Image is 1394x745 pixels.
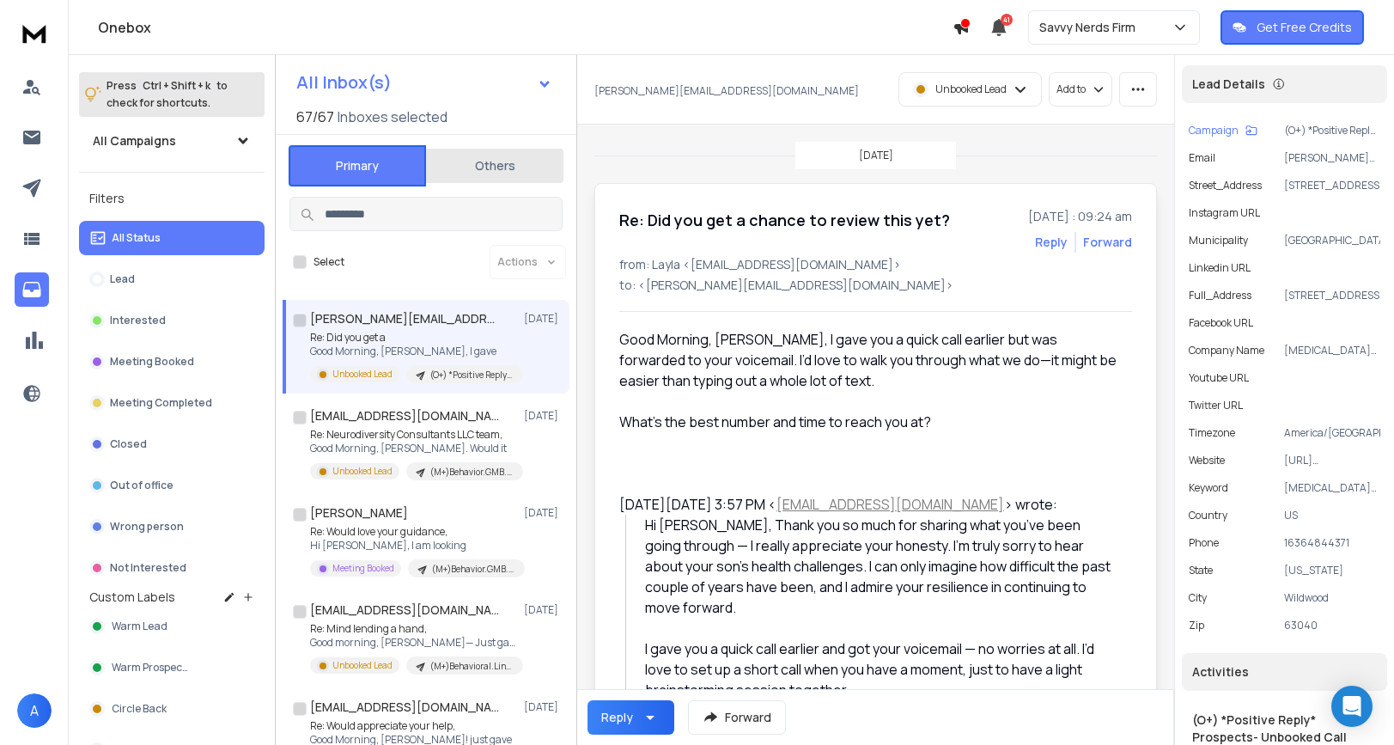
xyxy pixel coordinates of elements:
[1189,371,1249,385] p: Youtube URL
[110,437,147,451] p: Closed
[1189,289,1251,302] p: Full_Address
[430,466,513,479] p: (M+)Behavior.GMB.Q32025
[619,208,950,232] h1: Re: Did you get a chance to review this yet?
[79,427,265,461] button: Closed
[1189,124,1257,137] button: Campaign
[310,601,499,619] h1: [EMAIL_ADDRESS][DOMAIN_NAME]
[1001,14,1013,26] span: 41
[338,107,447,127] h3: Inboxes selected
[1257,19,1352,36] p: Get Free Credits
[1056,82,1086,96] p: Add to
[1189,151,1215,165] p: Email
[524,312,563,326] p: [DATE]
[1189,344,1264,357] p: Company Name
[1189,206,1260,220] p: Instagram URL
[1221,10,1364,45] button: Get Free Credits
[79,650,265,685] button: Warm Prospects
[98,17,953,38] h1: Onebox
[112,702,167,716] span: Circle Back
[310,539,516,553] p: Hi [PERSON_NAME], I am looking
[1284,509,1380,522] p: US
[619,329,1118,391] div: Good Morning, [PERSON_NAME], I gave you a quick call earlier but was forwarded to your voicemail....
[1189,619,1204,632] p: Zip
[1331,686,1373,727] div: Open Intercom Messenger
[645,515,1119,618] div: Hi [PERSON_NAME], Thank you so much for sharing what you’ve been going through — I really appreci...
[79,609,265,644] button: Warm Lead
[935,82,1007,96] p: Unbooked Lead
[1284,426,1380,440] p: America/[GEOGRAPHIC_DATA]
[310,636,516,650] p: Good morning, [PERSON_NAME]— Just gave
[645,638,1119,700] div: I gave you a quick call earlier and got your voicemail — no worries at all. I’d love to set up a ...
[859,149,893,162] p: [DATE]
[110,561,186,575] p: Not Interested
[310,331,516,345] p: Re: Did you get a
[1189,564,1213,577] p: State
[1189,234,1248,247] p: Municipality
[110,396,212,410] p: Meeting Completed
[310,345,516,358] p: Good Morning, [PERSON_NAME], I gave
[110,520,184,534] p: Wrong person
[110,272,135,286] p: Lead
[1192,76,1265,93] p: Lead Details
[432,563,514,576] p: (M+)Behavior.GMB.Q32025
[17,693,52,728] button: A
[107,77,228,112] p: Press to check for shortcuts.
[1284,591,1380,605] p: Wildwood
[1189,124,1239,137] p: Campaign
[1284,344,1380,357] p: [MEDICAL_DATA] Behavioral Health & Therapy LLC
[289,145,426,186] button: Primary
[430,369,513,382] p: (O+) *Positive Reply* Prospects- Unbooked Call
[430,660,513,673] p: (M+)Behavioral.Linkedin.Q32025
[1028,208,1132,225] p: [DATE] : 09:24 am
[79,510,265,544] button: Wrong person
[1284,289,1380,302] p: [STREET_ADDRESS]
[1284,619,1380,632] p: 63040
[1189,536,1219,550] p: Phone
[79,468,265,503] button: Out of office
[332,659,393,672] p: Unbooked Lead
[310,442,516,455] p: Good Morning, [PERSON_NAME]. Would it
[524,700,563,714] p: [DATE]
[619,494,1118,515] div: [DATE][DATE] 3:57 PM < > wrote:
[296,107,334,127] span: 67 / 67
[332,562,394,575] p: Meeting Booked
[1189,261,1251,275] p: Linkedin URL
[524,603,563,617] p: [DATE]
[1284,124,1380,137] p: (O+) *Positive Reply* Prospects- Unbooked Call
[1083,234,1132,251] div: Forward
[310,407,499,424] h1: [EMAIL_ADDRESS][DOMAIN_NAME]
[619,412,1118,432] div: What’s the best number and time to reach you at?
[1189,509,1227,522] p: Country
[1189,481,1228,495] p: Keyword
[1189,454,1225,467] p: Website
[426,147,563,185] button: Others
[1284,454,1380,467] p: [URL][DOMAIN_NAME]
[79,692,265,726] button: Circle Back
[112,620,167,633] span: Warm Lead
[310,719,516,733] p: Re: Would appreciate your help,
[310,428,516,442] p: Re: Neurodiversity Consultants LLC team,
[587,700,674,735] button: Reply
[310,525,516,539] p: Re: Would love your guidance,
[1189,591,1207,605] p: City
[601,709,633,726] div: Reply
[112,231,161,245] p: All Status
[1284,151,1380,165] p: [PERSON_NAME][EMAIL_ADDRESS][DOMAIN_NAME]
[310,699,499,716] h1: [EMAIL_ADDRESS][DOMAIN_NAME]
[93,132,176,150] h1: All Campaigns
[296,74,392,91] h1: All Inbox(s)
[1284,536,1380,550] p: 16364844371
[332,368,393,381] p: Unbooked Lead
[17,17,52,49] img: logo
[313,255,344,269] label: Select
[1189,426,1235,440] p: Timezone
[140,76,213,95] span: Ctrl + Shift + k
[79,551,265,585] button: Not Interested
[332,465,393,478] p: Unbooked Lead
[619,256,1132,273] p: from: Layla <[EMAIL_ADDRESS][DOMAIN_NAME]>
[1039,19,1142,36] p: Savvy Nerds Firm
[110,355,194,369] p: Meeting Booked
